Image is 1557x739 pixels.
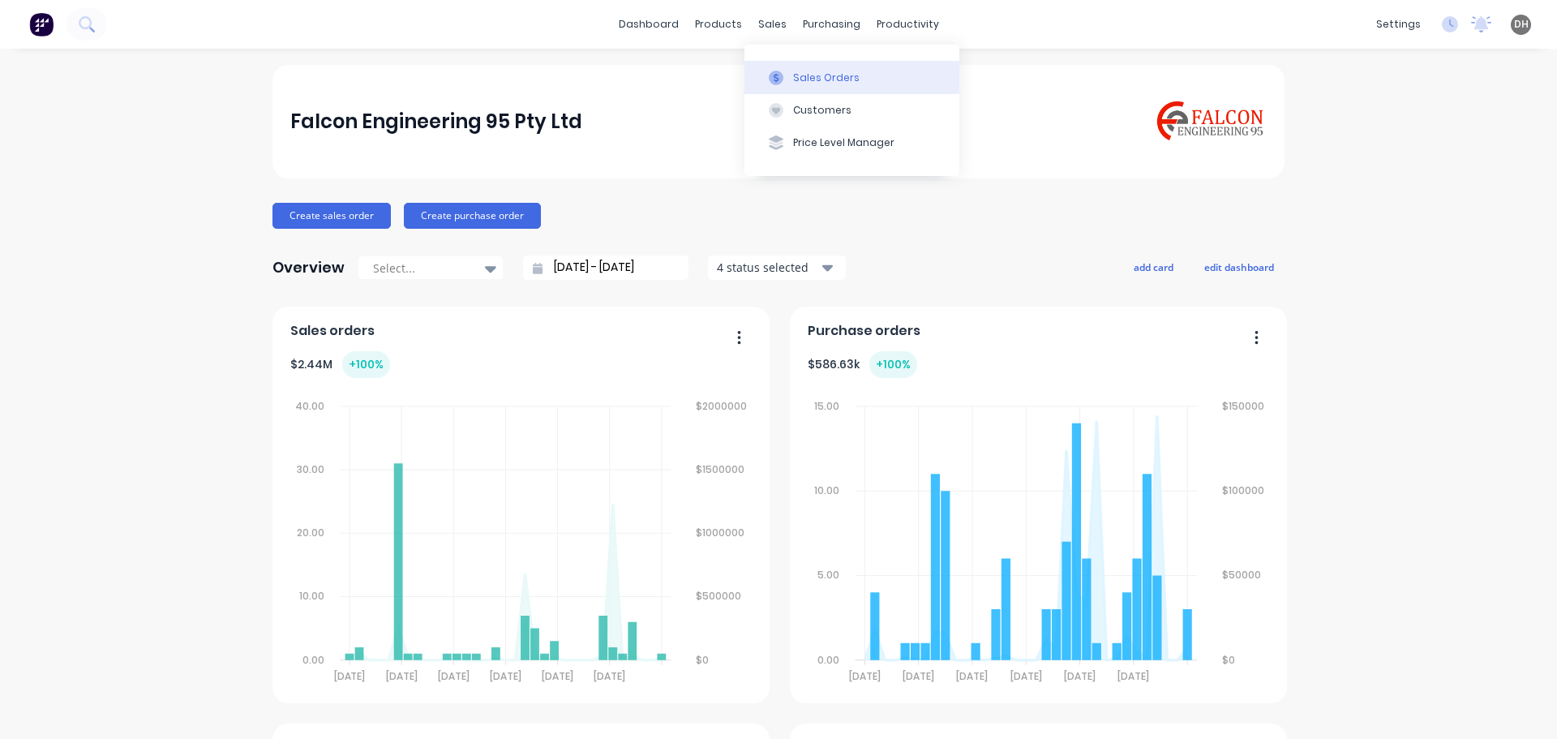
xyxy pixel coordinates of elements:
[1222,653,1235,667] tspan: $0
[1368,12,1429,37] div: settings
[717,259,819,276] div: 4 status selected
[903,669,934,683] tspan: [DATE]
[298,590,324,604] tspan: 10.00
[272,251,345,284] div: Overview
[956,669,988,683] tspan: [DATE]
[542,669,573,683] tspan: [DATE]
[793,71,860,85] div: Sales Orders
[1222,569,1261,582] tspan: $50000
[29,12,54,37] img: Factory
[849,669,881,683] tspan: [DATE]
[1123,256,1184,277] button: add card
[404,203,541,229] button: Create purchase order
[290,105,582,138] div: Falcon Engineering 95 Pty Ltd
[808,351,917,378] div: $ 586.63k
[296,462,324,476] tspan: 30.00
[1194,256,1285,277] button: edit dashboard
[611,12,687,37] a: dashboard
[272,203,391,229] button: Create sales order
[1153,98,1267,144] img: Falcon Engineering 95 Pty Ltd
[697,590,742,604] tspan: $500000
[687,12,750,37] div: products
[1514,17,1529,32] span: DH
[744,127,959,159] button: Price Level Manager
[813,399,839,413] tspan: 15.00
[744,94,959,127] button: Customers
[302,653,324,667] tspan: 0.00
[490,669,521,683] tspan: [DATE]
[708,256,846,280] button: 4 status selected
[342,351,390,378] div: + 100 %
[697,399,748,413] tspan: $2000000
[817,653,839,667] tspan: 0.00
[697,653,710,667] tspan: $0
[333,669,365,683] tspan: [DATE]
[290,351,390,378] div: $ 2.44M
[744,61,959,93] button: Sales Orders
[697,462,745,476] tspan: $1500000
[793,103,851,118] div: Customers
[1010,669,1042,683] tspan: [DATE]
[869,351,917,378] div: + 100 %
[1064,669,1096,683] tspan: [DATE]
[869,12,947,37] div: productivity
[296,526,324,539] tspan: 20.00
[795,12,869,37] div: purchasing
[594,669,625,683] tspan: [DATE]
[1222,399,1264,413] tspan: $150000
[750,12,795,37] div: sales
[385,669,417,683] tspan: [DATE]
[294,399,324,413] tspan: 40.00
[1222,483,1264,497] tspan: $100000
[290,321,375,341] span: Sales orders
[697,526,745,539] tspan: $1000000
[793,135,894,150] div: Price Level Manager
[813,483,839,497] tspan: 10.00
[808,321,920,341] span: Purchase orders
[817,569,839,582] tspan: 5.00
[1118,669,1150,683] tspan: [DATE]
[438,669,470,683] tspan: [DATE]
